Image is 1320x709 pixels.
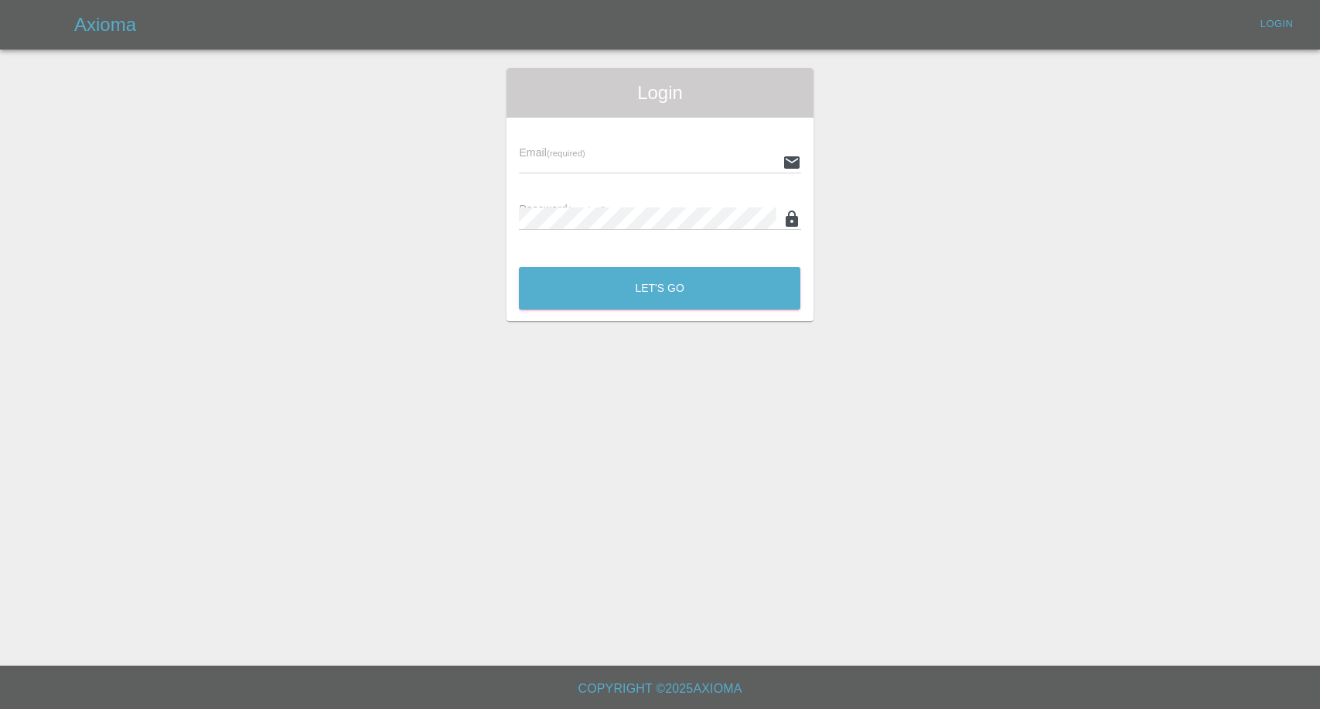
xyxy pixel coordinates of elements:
h5: Axioma [74,12,136,37]
button: Let's Go [519,267,800,310]
small: (required) [547,149,585,158]
a: Login [1252,12,1301,36]
h6: Copyright © 2025 Axioma [12,678,1308,700]
span: Password [519,203,605,215]
span: Email [519,146,585,159]
span: Login [519,80,800,105]
small: (required) [568,205,606,214]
